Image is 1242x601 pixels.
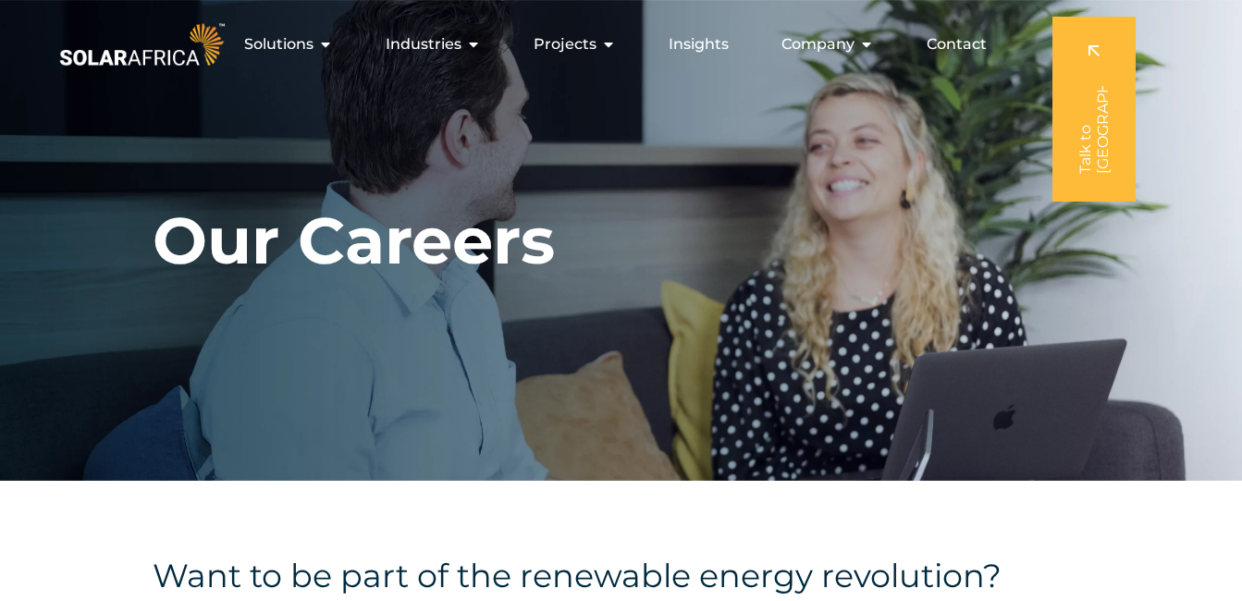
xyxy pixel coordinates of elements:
[386,33,461,55] span: Industries
[669,33,729,55] a: Insights
[228,26,1002,63] div: Menu Toggle
[927,33,987,55] a: Contact
[534,33,596,55] span: Projects
[781,33,855,55] span: Company
[228,26,1002,63] nav: Menu
[244,33,314,55] span: Solutions
[153,202,555,280] h1: Our Careers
